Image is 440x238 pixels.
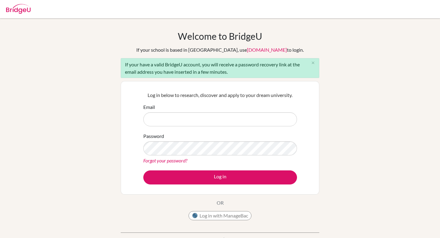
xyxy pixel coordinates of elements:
[189,211,251,220] button: Log in with ManageBac
[178,31,262,42] h1: Welcome to BridgeU
[307,58,319,68] button: Close
[136,46,304,54] div: If your school is based in [GEOGRAPHIC_DATA], use to login.
[311,61,315,65] i: close
[6,4,31,14] img: Bridge-U
[217,199,224,206] p: OR
[143,103,155,111] label: Email
[143,91,297,99] p: Log in below to research, discover and apply to your dream university.
[143,132,164,140] label: Password
[143,170,297,184] button: Log in
[143,158,187,163] a: Forgot your password?
[247,47,287,53] a: [DOMAIN_NAME]
[121,58,319,78] div: If your have a valid BridgeU account, you will receive a password recovery link at the email addr...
